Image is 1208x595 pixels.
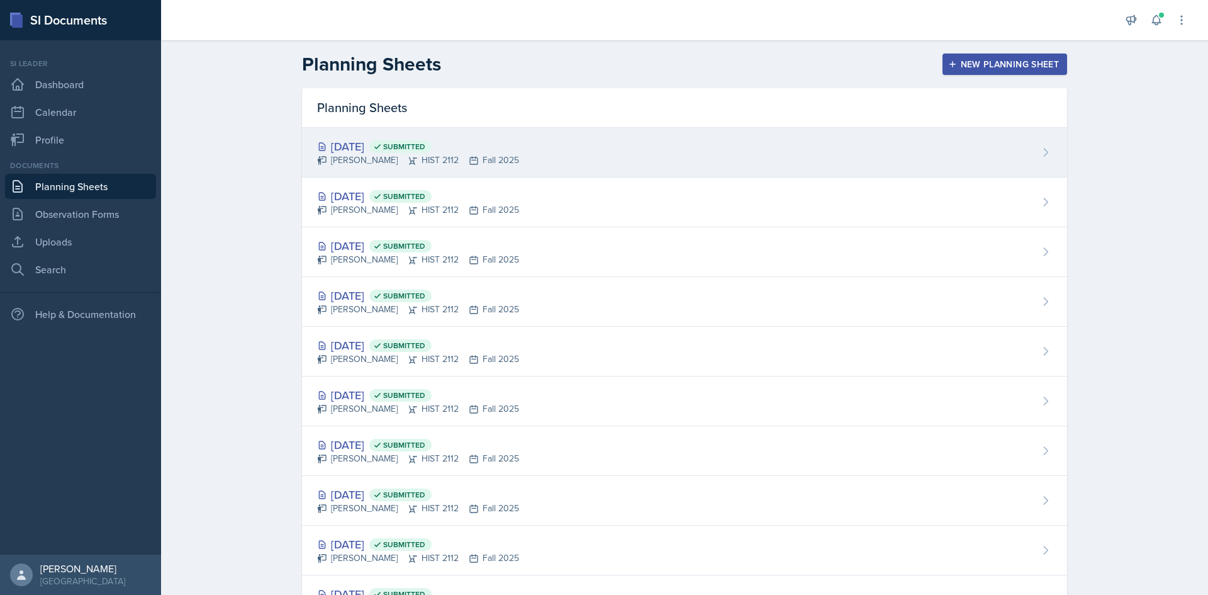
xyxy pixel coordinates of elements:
[317,486,519,503] div: [DATE]
[383,142,425,152] span: Submitted
[317,253,519,266] div: [PERSON_NAME] HIST 2112 Fall 2025
[302,178,1067,227] a: [DATE] Submitted [PERSON_NAME]HIST 2112Fall 2025
[383,191,425,201] span: Submitted
[5,72,156,97] a: Dashboard
[302,88,1067,128] div: Planning Sheets
[951,59,1059,69] div: New Planning Sheet
[942,54,1067,75] button: New Planning Sheet
[317,154,519,167] div: [PERSON_NAME] HIST 2112 Fall 2025
[317,387,519,404] div: [DATE]
[302,377,1067,426] a: [DATE] Submitted [PERSON_NAME]HIST 2112Fall 2025
[317,552,519,565] div: [PERSON_NAME] HIST 2112 Fall 2025
[5,257,156,282] a: Search
[317,303,519,316] div: [PERSON_NAME] HIST 2112 Fall 2025
[302,526,1067,575] a: [DATE] Submitted [PERSON_NAME]HIST 2112Fall 2025
[317,287,519,304] div: [DATE]
[302,227,1067,277] a: [DATE] Submitted [PERSON_NAME]HIST 2112Fall 2025
[317,337,519,354] div: [DATE]
[302,476,1067,526] a: [DATE] Submitted [PERSON_NAME]HIST 2112Fall 2025
[5,58,156,69] div: Si leader
[302,327,1067,377] a: [DATE] Submitted [PERSON_NAME]HIST 2112Fall 2025
[317,237,519,254] div: [DATE]
[5,201,156,227] a: Observation Forms
[383,440,425,450] span: Submitted
[317,402,519,416] div: [PERSON_NAME] HIST 2112 Fall 2025
[40,575,125,587] div: [GEOGRAPHIC_DATA]
[5,174,156,199] a: Planning Sheets
[317,353,519,366] div: [PERSON_NAME] HIST 2112 Fall 2025
[383,341,425,351] span: Submitted
[317,502,519,515] div: [PERSON_NAME] HIST 2112 Fall 2025
[5,302,156,327] div: Help & Documentation
[302,53,441,76] h2: Planning Sheets
[302,426,1067,476] a: [DATE] Submitted [PERSON_NAME]HIST 2112Fall 2025
[5,127,156,152] a: Profile
[40,562,125,575] div: [PERSON_NAME]
[317,436,519,453] div: [DATE]
[317,138,519,155] div: [DATE]
[317,188,519,205] div: [DATE]
[5,229,156,254] a: Uploads
[5,99,156,125] a: Calendar
[317,203,519,217] div: [PERSON_NAME] HIST 2112 Fall 2025
[317,536,519,553] div: [DATE]
[383,241,425,251] span: Submitted
[302,128,1067,178] a: [DATE] Submitted [PERSON_NAME]HIST 2112Fall 2025
[302,277,1067,327] a: [DATE] Submitted [PERSON_NAME]HIST 2112Fall 2025
[383,291,425,301] span: Submitted
[383,390,425,400] span: Submitted
[383,490,425,500] span: Submitted
[317,452,519,465] div: [PERSON_NAME] HIST 2112 Fall 2025
[383,540,425,550] span: Submitted
[5,160,156,171] div: Documents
